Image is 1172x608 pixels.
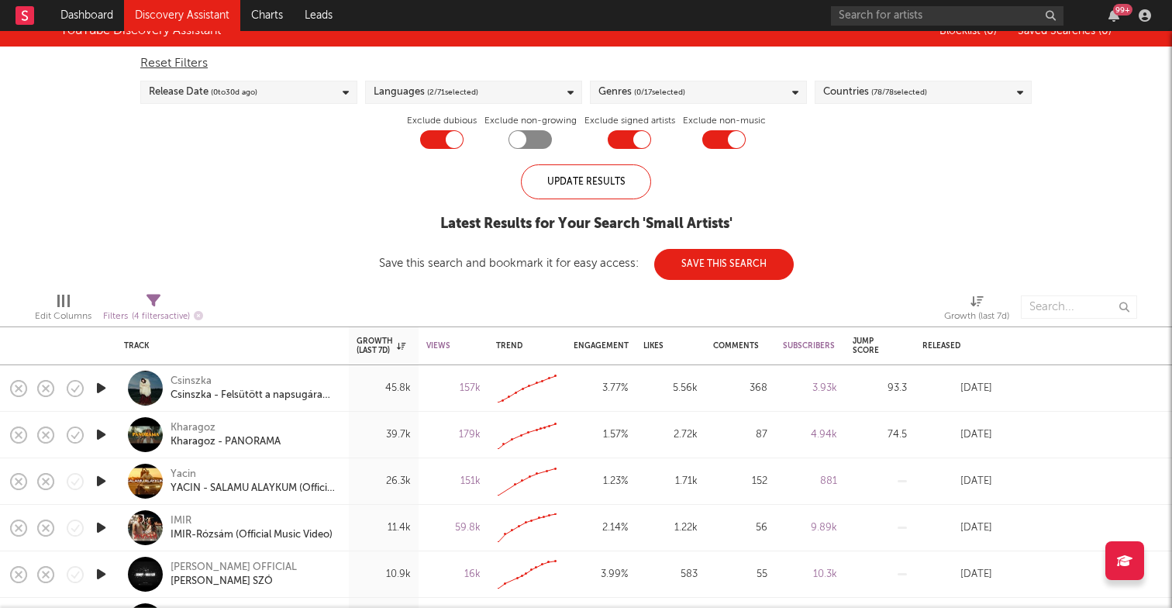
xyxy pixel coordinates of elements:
[357,337,405,355] div: Growth (last 7d)
[171,468,337,482] div: Yacin
[944,288,1009,333] div: Growth (last 7d)
[713,472,767,491] div: 152
[922,426,992,444] div: [DATE]
[484,112,577,130] label: Exclude non-growing
[171,482,337,496] div: YACIN - SALAMU ALAYKUM (Official Music Video)
[823,83,927,102] div: Countries
[713,379,767,398] div: 368
[783,379,837,398] div: 3.93k
[853,426,907,444] div: 74.5
[171,575,297,589] div: [PERSON_NAME] SZÓ
[171,561,297,589] a: [PERSON_NAME] OFFICIAL[PERSON_NAME] SZÓ
[853,379,907,398] div: 93.3
[713,426,767,444] div: 87
[643,472,698,491] div: 1.71k
[574,565,628,584] div: 3.99 %
[171,514,333,542] a: IMIRIMIR-Rózsám (Official Music Video)
[574,426,628,444] div: 1.57 %
[426,341,457,351] div: Views
[922,472,992,491] div: [DATE]
[103,307,203,326] div: Filters
[783,472,837,491] div: 881
[124,341,333,351] div: Track
[574,519,628,537] div: 2.14 %
[574,379,628,398] div: 3.77 %
[1108,9,1119,22] button: 99+
[1098,26,1112,36] span: ( 0 )
[407,112,477,130] label: Exclude dubious
[496,341,550,351] div: Trend
[922,519,992,537] div: [DATE]
[643,519,698,537] div: 1.22k
[574,341,629,351] div: Engagement
[984,26,997,36] span: ( 0 )
[1021,295,1137,319] input: Search...
[683,112,766,130] label: Exclude non-music
[171,435,281,449] a: Kharagoz - PANORAMA
[584,112,675,130] label: Exclude signed artists
[426,472,481,491] div: 151k
[426,565,481,584] div: 16k
[654,249,794,280] button: Save This Search
[357,565,411,584] div: 10.9k
[713,519,767,537] div: 56
[1013,25,1112,37] button: Saved Searches (0)
[379,215,794,233] div: Latest Results for Your Search ' Small Artists '
[598,83,685,102] div: Genres
[426,426,481,444] div: 179k
[944,307,1009,326] div: Growth (last 7d)
[357,472,411,491] div: 26.3k
[1018,26,1112,36] span: Saved Searches
[853,337,884,355] div: Jump Score
[374,83,478,102] div: Languages
[171,375,212,389] a: Csinszka
[922,341,969,351] div: Released
[171,561,297,575] div: [PERSON_NAME] OFFICIAL
[643,379,698,398] div: 5.56k
[357,379,411,398] div: 45.8k
[713,341,759,351] div: Comments
[922,379,992,398] div: [DATE]
[140,54,1032,73] div: Reset Filters
[643,341,674,351] div: Likes
[211,83,257,102] span: ( 0 to 30 d ago)
[643,565,698,584] div: 583
[35,307,91,326] div: Edit Columns
[357,519,411,537] div: 11.4k
[643,426,698,444] div: 2.72k
[783,519,837,537] div: 9.89k
[103,288,203,333] div: Filters(4 filters active)
[521,164,651,199] div: Update Results
[171,514,333,528] div: IMIR
[60,22,221,40] div: YouTube Discovery Assistant
[783,426,837,444] div: 4.94k
[574,472,628,491] div: 1.23 %
[171,421,215,435] a: Kharagoz
[783,341,835,351] div: Subscribers
[171,468,337,496] a: YacinYACIN - SALAMU ALAYKUM (Official Music Video)
[783,565,837,584] div: 10.3k
[132,313,190,321] span: ( 4 filters active)
[939,26,997,36] span: Blocklist
[149,83,257,102] div: Release Date
[922,565,992,584] div: [DATE]
[634,83,685,102] span: ( 0 / 17 selected)
[426,519,481,537] div: 59.8k
[171,528,333,542] div: IMIR-Rózsám (Official Music Video)
[831,6,1063,26] input: Search for artists
[427,83,478,102] span: ( 2 / 71 selected)
[357,426,411,444] div: 39.7k
[171,389,337,402] a: Csinszka - Felsütött a napsugára (Official Music Video)
[871,83,927,102] span: ( 78 / 78 selected)
[35,288,91,333] div: Edit Columns
[713,565,767,584] div: 55
[1113,4,1132,16] div: 99 +
[426,379,481,398] div: 157k
[379,257,794,269] div: Save this search and bookmark it for easy access:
